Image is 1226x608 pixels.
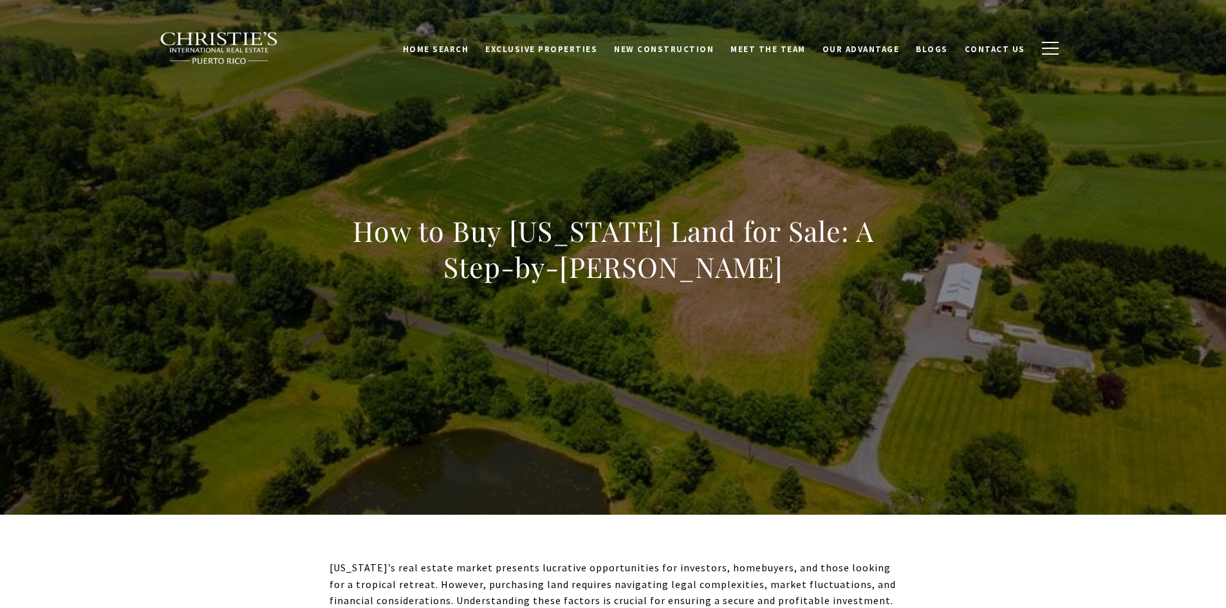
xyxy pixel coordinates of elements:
[477,35,606,60] a: Exclusive Properties
[822,42,900,53] span: Our Advantage
[965,42,1025,53] span: Contact Us
[916,42,948,53] span: Blogs
[395,35,478,60] a: Home Search
[614,42,714,53] span: New Construction
[160,32,279,65] img: Christie's International Real Estate black text logo
[722,35,814,60] a: Meet the Team
[814,35,908,60] a: Our Advantage
[606,35,722,60] a: New Construction
[907,35,956,60] a: Blogs
[330,213,897,285] h1: How to Buy [US_STATE] Land for Sale: A Step-by-[PERSON_NAME]
[485,42,597,53] span: Exclusive Properties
